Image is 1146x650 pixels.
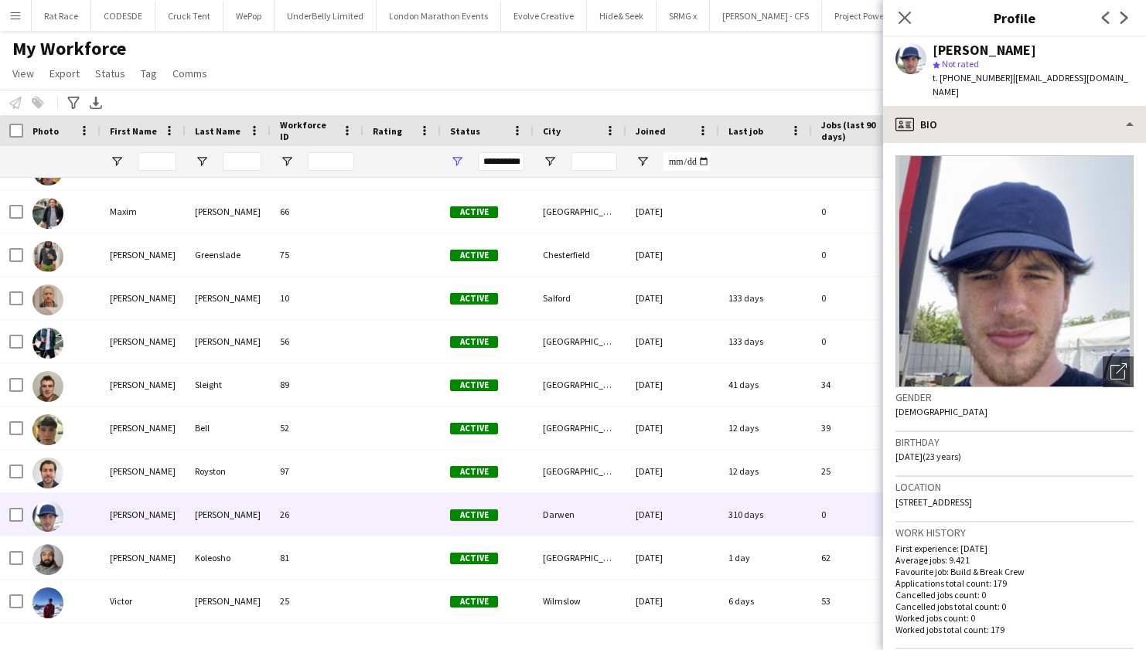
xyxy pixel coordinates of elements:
[812,450,912,492] div: 25
[271,536,363,579] div: 81
[275,1,377,31] button: UnderBelly Limited
[626,320,719,362] div: [DATE]
[534,233,626,276] div: Chesterfield
[933,72,1013,83] span: t. [PHONE_NUMBER]
[138,152,176,171] input: First Name Filter Input
[626,450,719,492] div: [DATE]
[271,277,363,319] div: 10
[895,526,1134,539] h3: Work history
[101,493,186,536] div: [PERSON_NAME]
[101,580,186,622] div: Victor
[812,190,912,233] div: 0
[626,493,719,536] div: [DATE]
[223,1,275,31] button: WePop
[101,450,186,492] div: [PERSON_NAME]
[155,1,223,31] button: Cruck Tent
[626,190,719,233] div: [DATE]
[895,566,1134,577] p: Favourite job: Build & Break Crew
[186,536,271,579] div: Koleosho
[534,493,626,536] div: Darwen
[64,94,83,112] app-action-btn: Advanced filters
[186,277,271,319] div: [PERSON_NAME]
[32,125,59,137] span: Photo
[377,1,501,31] button: London Marathon Events
[450,155,464,168] button: Open Filter Menu
[895,577,1134,589] p: Applications total count: 179
[450,423,498,434] span: Active
[186,320,271,362] div: [PERSON_NAME]
[895,451,961,462] span: [DATE] (23 years)
[271,190,363,233] div: 66
[32,501,63,532] img: Tom Dugan
[32,241,63,272] img: Mckenzie Greenslade
[87,94,105,112] app-action-btn: Export XLSX
[933,72,1128,97] span: | [EMAIL_ADDRESS][DOMAIN_NAME]
[32,284,63,315] img: Rick Johnson
[271,363,363,406] div: 89
[812,536,912,579] div: 62
[95,66,125,80] span: Status
[626,277,719,319] div: [DATE]
[32,198,63,229] img: Maxim Condon
[895,435,1134,449] h3: Birthday
[812,493,912,536] div: 0
[501,1,587,31] button: Evolve Creative
[186,493,271,536] div: [PERSON_NAME]
[812,233,912,276] div: 0
[6,63,40,83] a: View
[626,407,719,449] div: [DATE]
[895,496,972,508] span: [STREET_ADDRESS]
[186,580,271,622] div: [PERSON_NAME]
[933,43,1036,57] div: [PERSON_NAME]
[895,554,1134,566] p: Average jobs: 9.421
[626,580,719,622] div: [DATE]
[812,277,912,319] div: 0
[195,125,240,137] span: Last Name
[280,119,336,142] span: Workforce ID
[636,155,650,168] button: Open Filter Menu
[626,536,719,579] div: [DATE]
[89,63,131,83] a: Status
[571,152,617,171] input: City Filter Input
[32,587,63,618] img: Victor Ramambason
[186,233,271,276] div: Greenslade
[626,363,719,406] div: [DATE]
[32,544,63,575] img: Vaughan Koleosho
[271,450,363,492] div: 97
[49,66,80,80] span: Export
[450,466,498,478] span: Active
[719,536,812,579] div: 1 day
[883,106,1146,143] div: Bio
[101,277,186,319] div: [PERSON_NAME]
[719,277,812,319] div: 133 days
[895,612,1134,624] p: Worked jobs count: 0
[895,543,1134,554] p: First experience: [DATE]
[543,125,561,137] span: City
[450,250,498,261] span: Active
[719,320,812,362] div: 133 days
[663,152,710,171] input: Joined Filter Input
[271,493,363,536] div: 26
[271,320,363,362] div: 56
[32,371,63,402] img: Sam Sleight
[719,363,812,406] div: 41 days
[895,155,1134,387] img: Crew avatar or photo
[450,206,498,218] span: Active
[450,125,480,137] span: Status
[101,407,186,449] div: [PERSON_NAME]
[271,407,363,449] div: 52
[1103,356,1134,387] div: Open photos pop-in
[895,589,1134,601] p: Cancelled jobs count: 0
[895,480,1134,494] h3: Location
[280,155,294,168] button: Open Filter Menu
[636,125,666,137] span: Joined
[812,363,912,406] div: 34
[186,190,271,233] div: [PERSON_NAME]
[534,536,626,579] div: [GEOGRAPHIC_DATA]
[719,450,812,492] div: 12 days
[812,320,912,362] div: 0
[12,37,126,60] span: My Workforce
[172,66,207,80] span: Comms
[450,509,498,521] span: Active
[186,363,271,406] div: Sleight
